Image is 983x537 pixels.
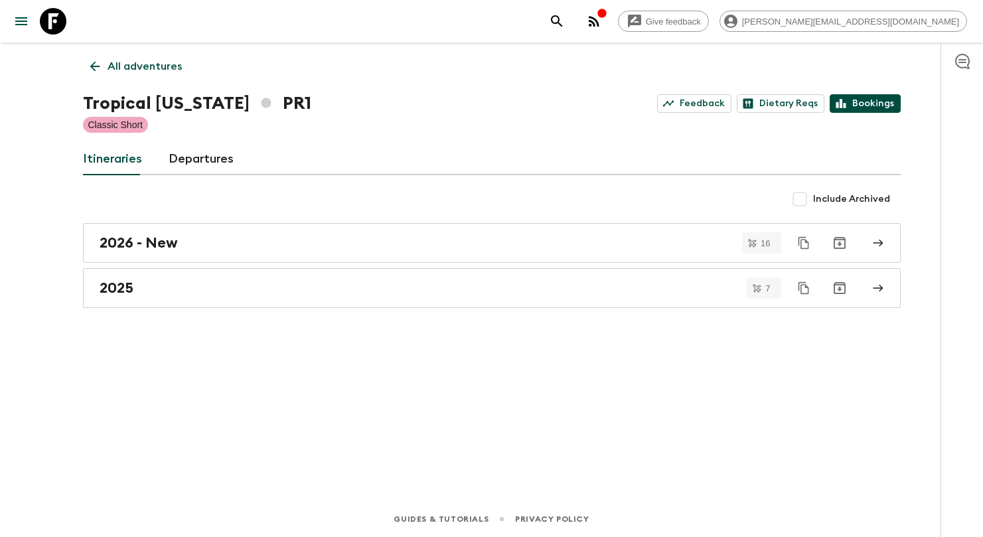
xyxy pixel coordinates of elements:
[108,58,182,74] p: All adventures
[8,8,35,35] button: menu
[100,234,178,252] h2: 2026 - New
[826,230,853,256] button: Archive
[719,11,967,32] div: [PERSON_NAME][EMAIL_ADDRESS][DOMAIN_NAME]
[792,276,816,300] button: Duplicate
[735,17,966,27] span: [PERSON_NAME][EMAIL_ADDRESS][DOMAIN_NAME]
[83,223,901,263] a: 2026 - New
[83,53,189,80] a: All adventures
[737,94,824,113] a: Dietary Reqs
[757,284,778,293] span: 7
[394,512,489,526] a: Guides & Tutorials
[813,192,890,206] span: Include Archived
[169,143,234,175] a: Departures
[100,279,133,297] h2: 2025
[88,118,143,131] p: Classic Short
[753,239,778,248] span: 16
[83,268,901,308] a: 2025
[792,231,816,255] button: Duplicate
[515,512,589,526] a: Privacy Policy
[618,11,709,32] a: Give feedback
[544,8,570,35] button: search adventures
[639,17,708,27] span: Give feedback
[83,90,311,117] h1: Tropical [US_STATE] PR1
[826,275,853,301] button: Archive
[657,94,731,113] a: Feedback
[83,143,142,175] a: Itineraries
[830,94,901,113] a: Bookings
